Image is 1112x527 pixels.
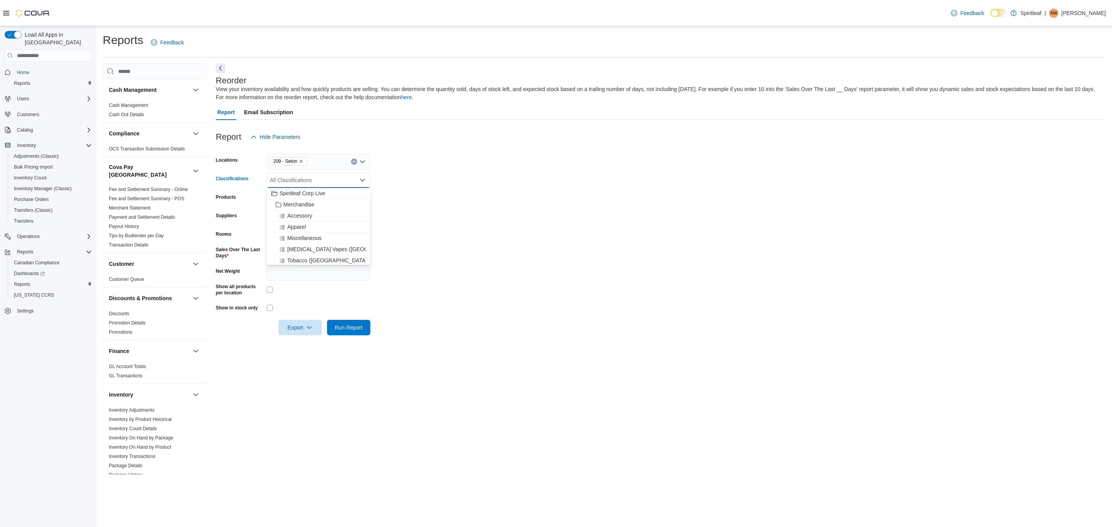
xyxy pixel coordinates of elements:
button: Open list of options [359,159,366,165]
button: Users [14,94,32,103]
span: Inventory by Product Historical [109,416,172,422]
a: [US_STATE] CCRS [11,291,57,300]
a: Payout History [109,224,139,229]
button: Inventory Manager (Classic) [8,183,95,194]
button: Apparel [267,221,370,233]
span: Reports [14,80,30,86]
a: Inventory Count Details [109,426,157,431]
span: Settings [17,308,34,314]
button: Merchandise [267,199,370,210]
button: Cash Management [109,86,190,94]
span: Dashboards [14,270,45,277]
button: Operations [2,231,95,242]
span: Washington CCRS [11,291,92,300]
span: Customers [17,111,39,118]
a: here [401,94,412,100]
span: Customers [14,110,92,119]
a: Discounts [109,311,129,316]
span: Reports [11,280,92,289]
a: Fee and Settlement Summary - Online [109,187,188,192]
nav: Complex example [5,63,92,336]
span: Spiritleaf Corp Live [280,189,325,197]
span: Inventory Manager (Classic) [11,184,92,193]
a: Transfers [11,216,36,226]
label: Sales Over The Last Days [216,247,264,259]
span: Cash Out Details [109,111,144,118]
span: Fee and Settlement Summary - Online [109,186,188,193]
span: Export [283,320,317,335]
span: [MEDICAL_DATA] Vapes ([GEOGRAPHIC_DATA]) [287,245,409,253]
span: Feedback [160,39,184,46]
span: Tobacco ([GEOGRAPHIC_DATA]) [287,257,369,264]
span: Package History [109,472,142,478]
a: Canadian Compliance [11,258,63,267]
span: 209 - Seton [270,157,307,166]
button: Cova Pay [GEOGRAPHIC_DATA] [109,163,190,179]
a: Promotion Details [109,320,146,326]
span: Inventory [17,142,36,149]
a: GL Transactions [109,373,142,378]
a: Purchase Orders [11,195,52,204]
button: Customer [191,259,200,269]
a: Package Details [109,463,142,468]
label: Suppliers [216,213,237,219]
a: Home [14,68,32,77]
div: Amber W [1049,8,1058,18]
button: Run Report [327,320,370,335]
span: Transaction Details [109,242,148,248]
span: Canadian Compliance [14,260,59,266]
label: Products [216,194,236,200]
a: Fee and Settlement Summary - POS [109,196,184,201]
span: Operations [14,232,92,241]
span: Inventory [14,141,92,150]
a: Payment and Settlement Details [109,215,175,220]
span: AW [1050,8,1057,18]
button: Inventory [109,391,190,399]
p: [PERSON_NAME] [1061,8,1106,18]
button: Customers [2,109,95,120]
button: Reports [2,247,95,257]
span: Payout History [109,223,139,230]
h3: Discounts & Promotions [109,294,172,302]
button: Next [216,64,225,73]
h1: Reports [103,32,143,48]
span: Operations [17,233,40,240]
span: Apparel [287,223,306,231]
button: [MEDICAL_DATA] Vapes ([GEOGRAPHIC_DATA]) [267,244,370,255]
button: Home [2,66,95,78]
span: Purchase Orders [11,195,92,204]
button: Catalog [14,125,36,135]
a: OCS Transaction Submission Details [109,146,185,152]
a: Reports [11,280,33,289]
span: Adjustments (Classic) [11,152,92,161]
span: Reports [14,247,92,257]
span: Inventory Transactions [109,453,156,459]
a: Cash Out Details [109,112,144,117]
a: GL Account Totals [109,364,146,369]
h3: Inventory [109,391,133,399]
button: Cash Management [191,85,200,95]
span: Feedback [960,9,984,17]
span: Home [14,67,92,77]
span: Inventory On Hand by Product [109,444,171,450]
button: Spiritleaf Corp Live [267,188,370,199]
span: Adjustments (Classic) [14,153,59,159]
span: Users [14,94,92,103]
button: Discounts & Promotions [191,294,200,303]
a: Tips by Budtender per Day [109,233,164,238]
button: Customer [109,260,190,268]
button: Operations [14,232,43,241]
a: Merchant Statement [109,205,151,211]
button: Clear input [351,159,357,165]
p: | [1044,8,1046,18]
button: Export [278,320,322,335]
button: Inventory Count [8,172,95,183]
a: Settings [14,306,37,316]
